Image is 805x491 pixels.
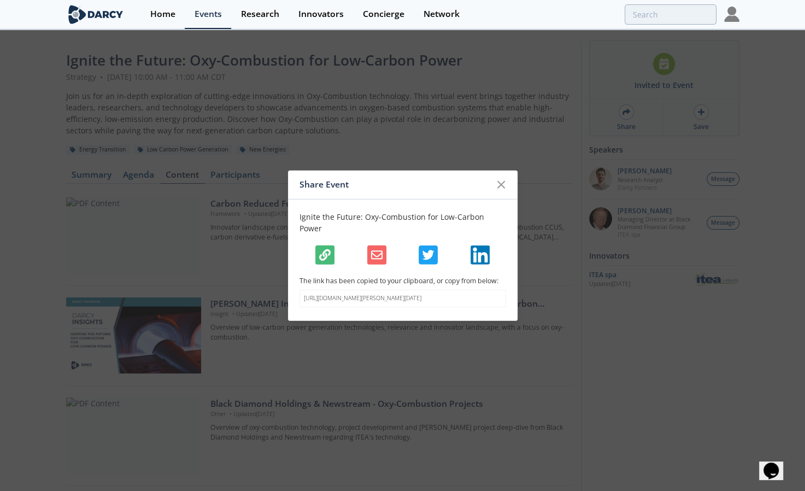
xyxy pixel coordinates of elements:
[298,10,344,19] div: Innovators
[299,174,491,195] div: Share Event
[195,10,222,19] div: Events
[419,245,438,265] img: Shares
[304,294,502,303] p: [URL][DOMAIN_NAME][PERSON_NAME][DATE]
[424,10,460,19] div: Network
[471,245,490,265] img: Shares
[299,276,506,286] p: The link has been copied to your clipboard, or copy from below:
[724,7,739,22] img: Profile
[299,211,506,234] p: Ignite the Future: Oxy-Combustion for Low-Carbon Power
[625,4,716,25] input: Advanced Search
[66,5,126,24] img: logo-wide.svg
[241,10,279,19] div: Research
[759,447,794,480] iframe: chat widget
[363,10,404,19] div: Concierge
[150,10,175,19] div: Home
